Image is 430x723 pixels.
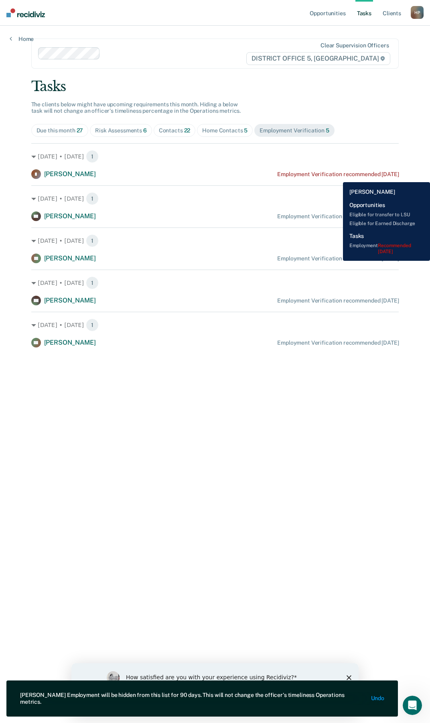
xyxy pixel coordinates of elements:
span: 1 [86,319,99,331]
span: 5 [326,127,329,134]
div: Risk Assessments [95,127,147,134]
span: 27 [77,127,83,134]
span: [PERSON_NAME] [44,254,96,262]
div: Contacts [159,127,191,134]
span: 22 [184,127,191,134]
button: Undo [371,695,384,702]
span: The clients below might have upcoming requirements this month. Hiding a below task will not chang... [31,101,241,114]
div: Due this month [37,127,83,134]
div: [DATE] • [DATE] [31,319,399,331]
span: 5 [244,127,247,134]
a: Home [10,35,34,43]
span: 1 [86,234,99,247]
span: [PERSON_NAME] [44,297,96,304]
iframe: Survey by Kim from Recidiviz [71,663,359,715]
div: Employment Verification recommended [DATE] [277,255,399,262]
div: Employment Verification recommended [DATE] [277,297,399,304]
div: [DATE] • [DATE] [31,234,399,247]
div: Home Contacts [202,127,247,134]
div: Employment Verification recommended [DATE] [277,171,399,178]
iframe: Intercom live chat [403,696,422,715]
div: [PERSON_NAME] Employment will be hidden from this list for 90 days. This will not change the offi... [20,692,365,705]
span: 1 [86,192,99,205]
img: Recidiviz [6,8,45,17]
div: Employment Verification recommended [DATE] [277,213,399,220]
span: 1 [86,150,99,163]
div: Tasks [31,78,399,95]
div: [DATE] • [DATE] [31,150,399,163]
span: 1 [86,276,99,289]
div: H P [411,6,424,19]
span: DISTRICT OFFICE 5, [GEOGRAPHIC_DATA] [246,52,390,65]
span: [PERSON_NAME] [44,170,96,178]
span: [PERSON_NAME] [44,339,96,346]
div: [DATE] • [DATE] [31,276,399,289]
div: [DATE] • [DATE] [31,192,399,205]
span: 6 [143,127,147,134]
div: Clear supervision officers [320,42,389,49]
div: Employment Verification recommended [DATE] [277,339,399,346]
div: Employment Verification [260,127,329,134]
span: [PERSON_NAME] [44,212,96,220]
